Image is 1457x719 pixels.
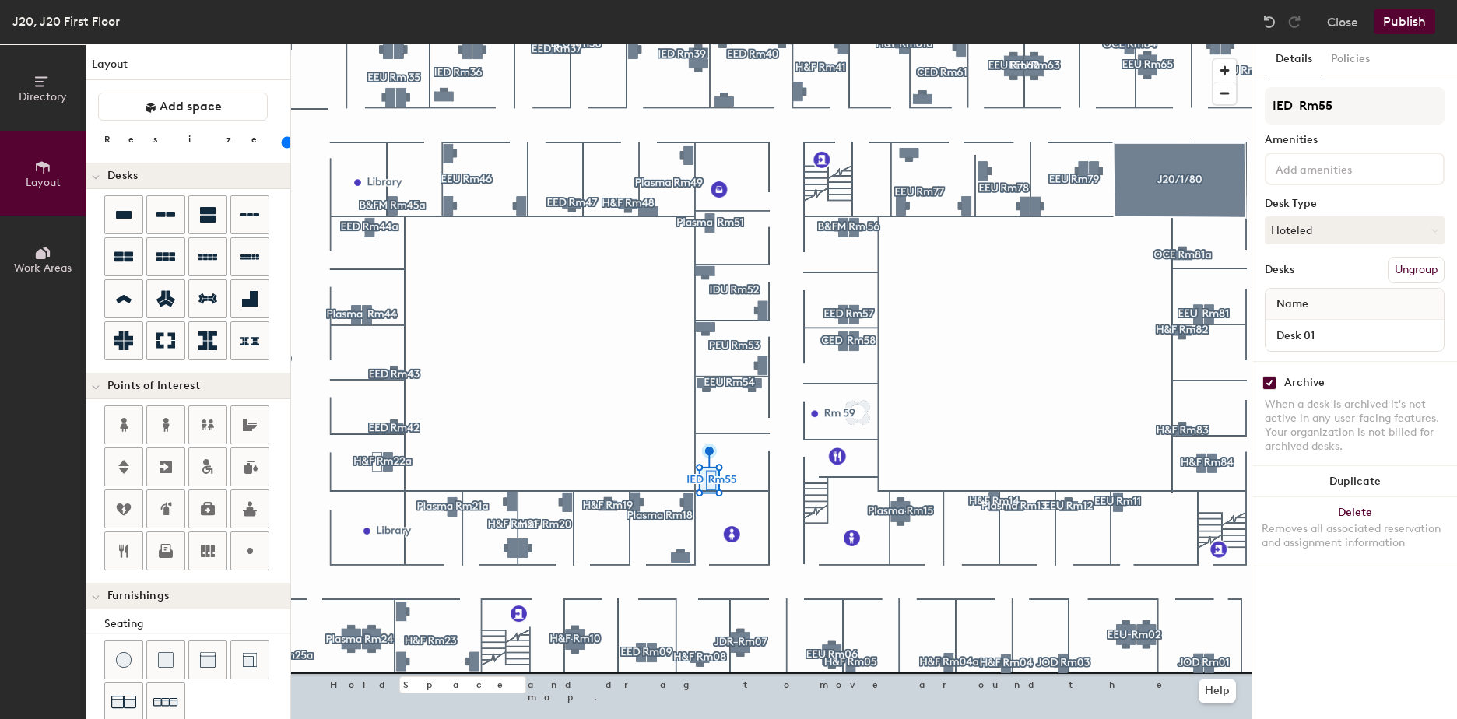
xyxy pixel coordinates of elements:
[200,652,216,668] img: Couch (middle)
[1273,159,1413,177] input: Add amenities
[1252,497,1457,566] button: DeleteRemoves all associated reservation and assignment information
[1284,377,1325,389] div: Archive
[1322,44,1379,75] button: Policies
[104,640,143,679] button: Stool
[98,93,268,121] button: Add space
[26,176,61,189] span: Layout
[1374,9,1435,34] button: Publish
[1265,398,1445,454] div: When a desk is archived it's not active in any user-facing features. Your organization is not bil...
[86,56,290,80] h1: Layout
[19,90,67,103] span: Directory
[14,261,72,275] span: Work Areas
[107,170,138,182] span: Desks
[107,380,200,392] span: Points of Interest
[1269,324,1441,346] input: Unnamed desk
[1265,134,1445,146] div: Amenities
[116,652,132,668] img: Stool
[12,12,120,31] div: J20, J20 First Floor
[242,652,258,668] img: Couch (corner)
[1265,198,1445,210] div: Desk Type
[158,652,174,668] img: Cushion
[104,616,290,633] div: Seating
[1199,679,1236,703] button: Help
[1252,466,1457,497] button: Duplicate
[230,640,269,679] button: Couch (corner)
[1269,290,1316,318] span: Name
[160,99,222,114] span: Add space
[146,640,185,679] button: Cushion
[1287,14,1302,30] img: Redo
[188,640,227,679] button: Couch (middle)
[1265,264,1294,276] div: Desks
[107,590,169,602] span: Furnishings
[1266,44,1322,75] button: Details
[104,133,276,146] div: Resize
[1265,216,1445,244] button: Hoteled
[1262,14,1277,30] img: Undo
[1327,9,1358,34] button: Close
[153,690,178,714] img: Couch (x3)
[1262,522,1448,550] div: Removes all associated reservation and assignment information
[1388,257,1445,283] button: Ungroup
[111,689,136,714] img: Couch (x2)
